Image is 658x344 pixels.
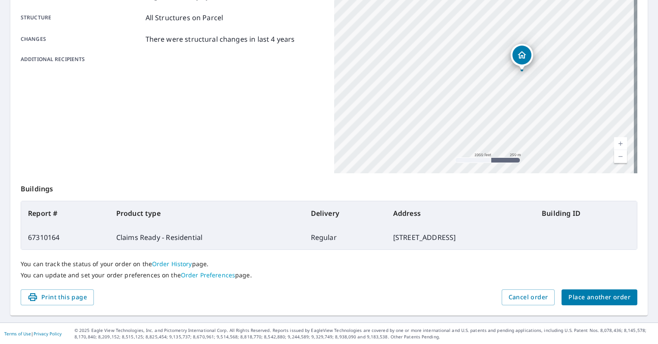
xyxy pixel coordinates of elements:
[109,225,304,249] td: Claims Ready - Residential
[386,225,535,249] td: [STREET_ADDRESS]
[21,201,109,225] th: Report #
[535,201,637,225] th: Building ID
[181,271,235,279] a: Order Preferences
[502,289,555,305] button: Cancel order
[146,12,223,23] p: All Structures on Parcel
[21,271,637,279] p: You can update and set your order preferences on the page.
[21,173,637,201] p: Buildings
[21,260,637,268] p: You can track the status of your order on the page.
[34,331,62,337] a: Privacy Policy
[562,289,637,305] button: Place another order
[304,225,386,249] td: Regular
[511,44,533,71] div: Dropped pin, building 1, Residential property, 921 Daffodil St Fountain, CO 80817
[21,289,94,305] button: Print this page
[4,331,62,336] p: |
[509,292,548,303] span: Cancel order
[21,225,109,249] td: 67310164
[21,34,142,44] p: Changes
[152,260,192,268] a: Order History
[21,12,142,23] p: Structure
[21,55,142,63] p: Additional recipients
[614,150,627,163] a: Current Level 15, Zoom Out
[614,137,627,150] a: Current Level 15, Zoom In
[74,327,654,340] p: © 2025 Eagle View Technologies, Inc. and Pictometry International Corp. All Rights Reserved. Repo...
[28,292,87,303] span: Print this page
[568,292,630,303] span: Place another order
[4,331,31,337] a: Terms of Use
[109,201,304,225] th: Product type
[304,201,386,225] th: Delivery
[386,201,535,225] th: Address
[146,34,295,44] p: There were structural changes in last 4 years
